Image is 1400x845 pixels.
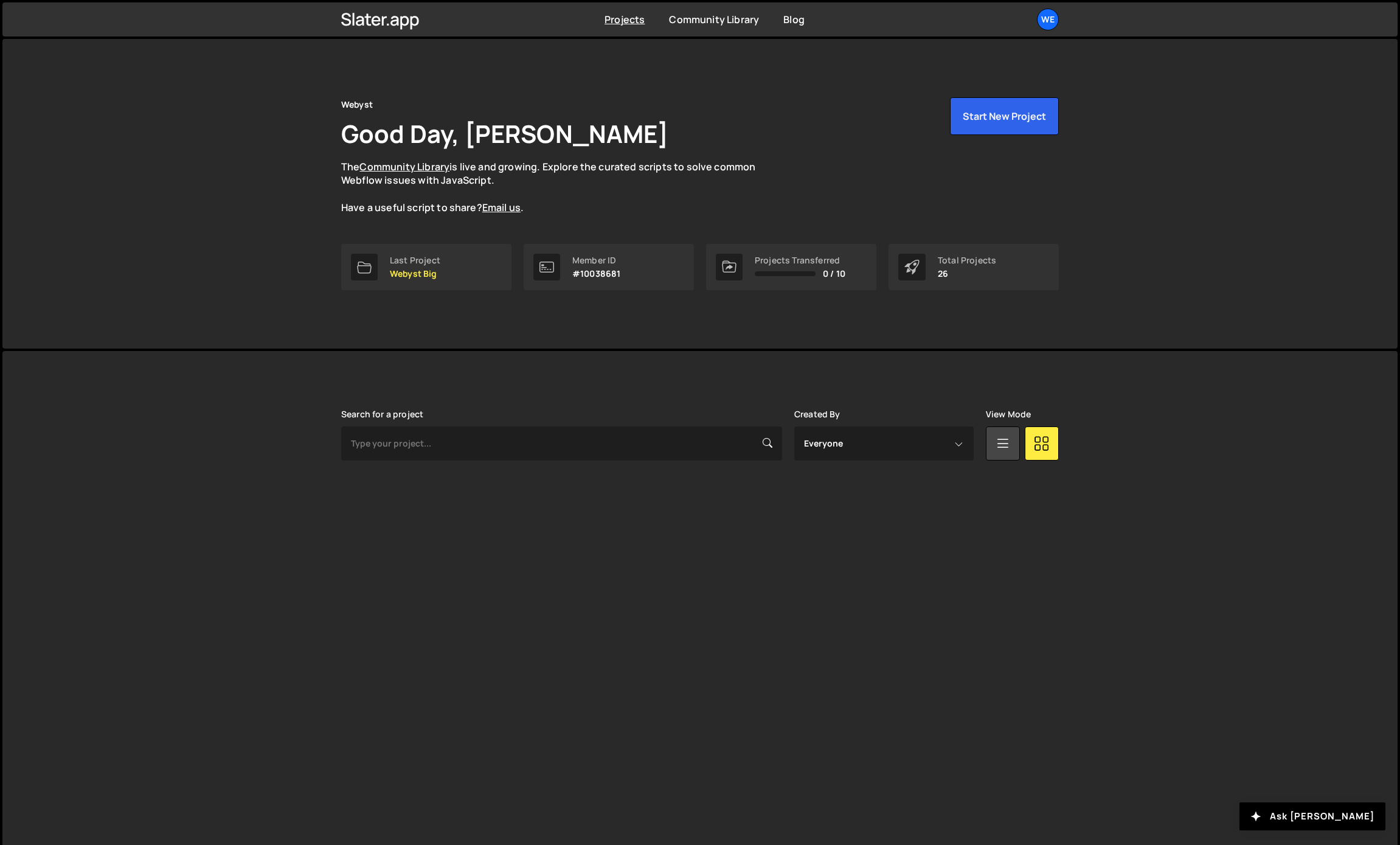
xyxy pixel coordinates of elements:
input: Type your project... [341,426,782,461]
span: 0 / 10 [823,269,845,279]
label: Created By [794,409,840,419]
a: Community Library [359,160,449,173]
a: Community Library [669,13,759,26]
label: Search for a project [341,409,423,419]
a: Last Project Webyst Big [341,244,511,290]
p: 26 [938,269,996,279]
button: Start New Project [950,97,1059,135]
a: We [1037,9,1059,30]
a: Blog [783,13,805,26]
a: Projects [605,13,645,26]
h1: Good Day, [PERSON_NAME] [341,117,668,150]
div: Total Projects [938,256,996,265]
div: Last Project [390,256,440,265]
label: View Mode [986,409,1031,419]
a: Email us [482,201,521,214]
div: Member ID [572,256,620,265]
div: Projects Transferred [755,256,845,265]
div: Webyst [341,97,373,112]
p: The is live and growing. Explore the curated scripts to solve common Webflow issues with JavaScri... [341,160,779,215]
button: Ask [PERSON_NAME] [1239,802,1385,830]
p: #10038681 [572,269,620,279]
p: Webyst Big [390,269,440,279]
